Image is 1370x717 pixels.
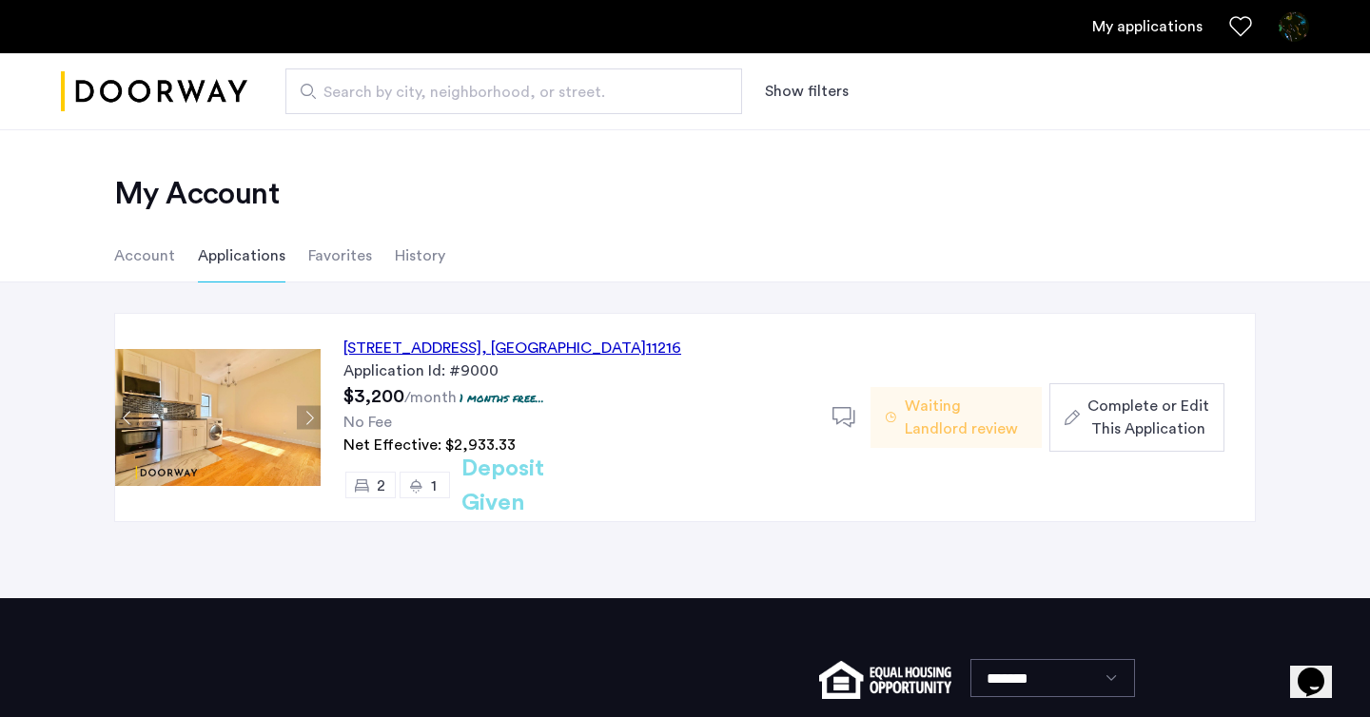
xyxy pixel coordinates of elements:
h2: My Account [114,175,1256,213]
h2: Deposit Given [461,452,613,520]
span: , [GEOGRAPHIC_DATA] [481,340,646,356]
span: Net Effective: $2,933.33 [343,437,516,453]
input: Apartment Search [285,68,742,114]
iframe: chat widget [1290,641,1351,698]
button: Next apartment [297,406,321,430]
li: Applications [198,229,285,282]
li: Favorites [308,229,372,282]
div: [STREET_ADDRESS] 11216 [343,337,681,359]
sub: /month [404,390,457,405]
img: Apartment photo [115,349,321,486]
li: History [395,229,445,282]
a: My application [1092,15,1203,38]
span: Complete or Edit This Application [1087,395,1209,440]
span: Search by city, neighborhood, or street. [323,81,689,104]
span: 2 [377,478,385,494]
select: Language select [970,659,1135,697]
img: equal-housing.png [819,661,951,699]
span: $3,200 [343,387,404,406]
img: logo [61,56,247,127]
span: Waiting Landlord review [905,395,1027,440]
img: user [1279,11,1309,42]
span: No Fee [343,415,392,430]
button: Show or hide filters [765,80,849,103]
button: Previous apartment [115,406,139,430]
a: Favorites [1229,15,1252,38]
span: 1 [431,478,437,494]
p: 1 months free... [460,390,544,406]
div: Application Id: #9000 [343,359,810,382]
button: button [1049,383,1224,452]
li: Account [114,229,175,282]
a: Cazamio logo [61,56,247,127]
